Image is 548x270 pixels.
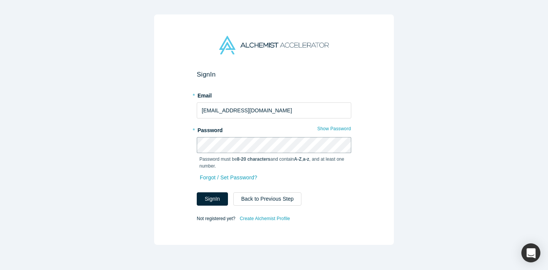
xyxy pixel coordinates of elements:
[197,70,351,78] h2: Sign In
[197,192,228,206] button: SignIn
[294,157,302,162] strong: A-Z
[237,157,271,162] strong: 8-20 characters
[233,192,302,206] button: Back to Previous Step
[219,36,329,54] img: Alchemist Accelerator Logo
[199,171,258,184] a: Forgot / Set Password?
[197,216,235,221] span: Not registered yet?
[197,89,351,100] label: Email
[303,157,309,162] strong: a-z
[239,214,290,224] a: Create Alchemist Profile
[197,124,351,134] label: Password
[317,124,351,134] button: Show Password
[199,156,349,169] p: Password must be and contain , , and at least one number.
